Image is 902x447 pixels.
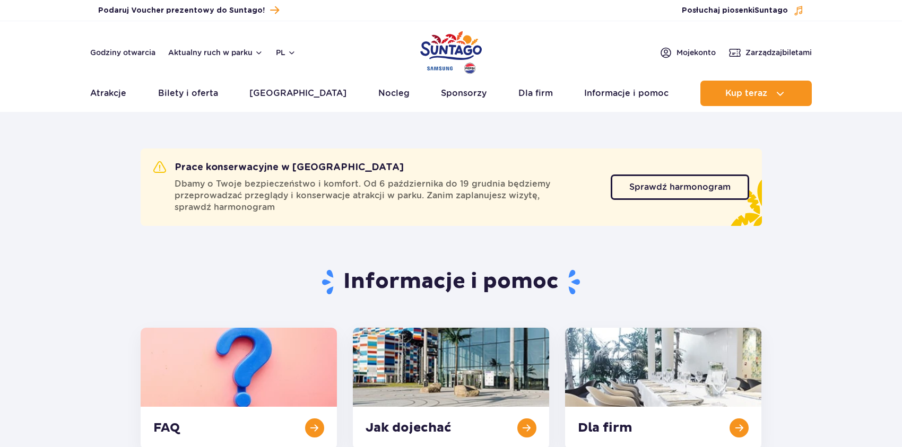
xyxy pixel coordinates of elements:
span: Dbamy o Twoje bezpieczeństwo i komfort. Od 6 października do 19 grudnia będziemy przeprowadzać pr... [175,178,598,213]
a: Nocleg [378,81,410,106]
a: Bilety i oferta [158,81,218,106]
span: Podaruj Voucher prezentowy do Suntago! [98,5,265,16]
span: Posłuchaj piosenki [682,5,788,16]
a: [GEOGRAPHIC_DATA] [249,81,346,106]
span: Suntago [754,7,788,14]
h1: Informacje i pomoc [141,268,762,296]
a: Sponsorzy [441,81,487,106]
span: Sprawdź harmonogram [629,183,731,191]
a: Park of Poland [420,27,482,75]
span: Zarządzaj biletami [745,47,812,58]
button: pl [276,47,296,58]
a: Podaruj Voucher prezentowy do Suntago! [98,3,279,17]
h2: Prace konserwacyjne w [GEOGRAPHIC_DATA] [153,161,404,174]
span: Moje konto [677,47,716,58]
button: Aktualny ruch w parku [168,48,263,57]
button: Posłuchaj piosenkiSuntago [682,5,804,16]
a: Sprawdź harmonogram [611,174,749,200]
a: Mojekonto [660,46,716,59]
a: Godziny otwarcia [90,47,155,58]
span: Kup teraz [725,89,767,98]
a: Informacje i pomoc [584,81,669,106]
a: Zarządzajbiletami [728,46,812,59]
button: Kup teraz [700,81,812,106]
a: Atrakcje [90,81,126,106]
a: Dla firm [518,81,553,106]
